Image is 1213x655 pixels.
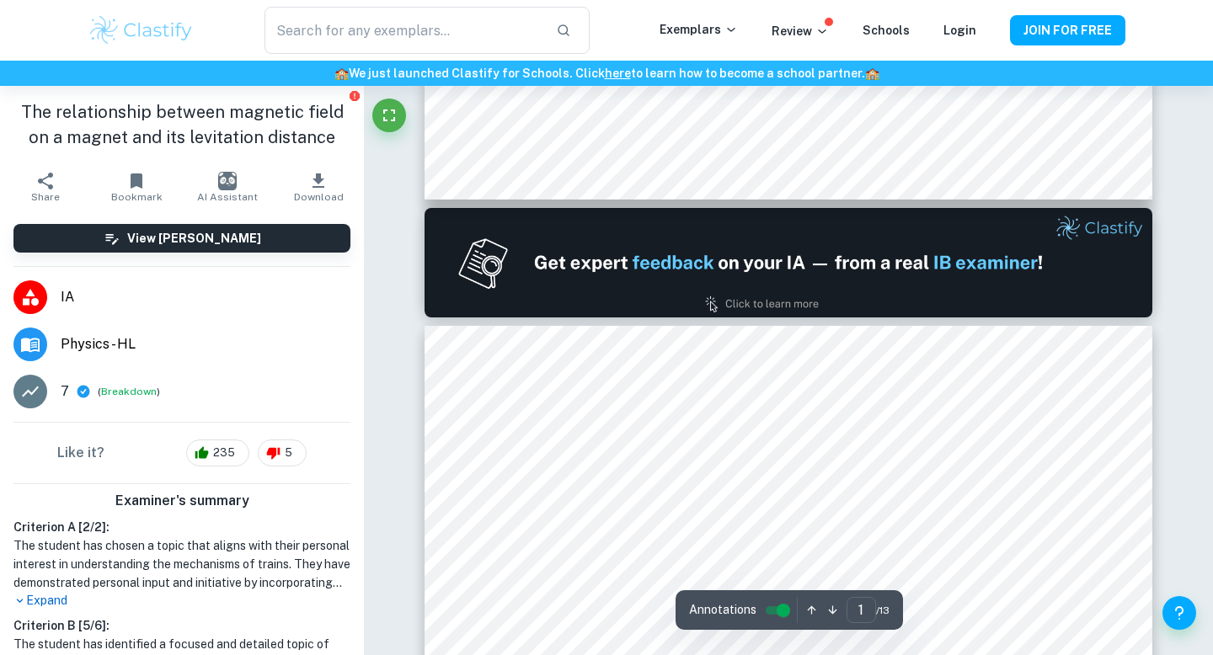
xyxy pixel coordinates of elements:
[61,381,69,402] p: 7
[204,445,244,461] span: 235
[13,518,350,536] h6: Criterion A [ 2 / 2 ]:
[1010,15,1125,45] button: JOIN FOR FREE
[943,24,976,37] a: Login
[1162,596,1196,630] button: Help and Feedback
[689,601,756,619] span: Annotations
[258,439,307,466] div: 5
[88,13,195,47] img: Clastify logo
[218,172,237,190] img: AI Assistant
[61,287,350,307] span: IA
[13,616,350,635] h6: Criterion B [ 5 / 6 ]:
[275,445,302,461] span: 5
[425,208,1152,317] img: Ad
[294,191,344,203] span: Download
[334,67,349,80] span: 🏫
[197,191,258,203] span: AI Assistant
[13,224,350,253] button: View [PERSON_NAME]
[660,20,738,39] p: Exemplars
[91,163,182,210] button: Bookmark
[876,603,890,618] span: / 13
[3,64,1210,83] h6: We just launched Clastify for Schools. Click to learn how to become a school partner.
[101,384,157,399] button: Breakdown
[273,163,364,210] button: Download
[265,7,542,54] input: Search for any exemplars...
[772,22,829,40] p: Review
[61,334,350,354] span: Physics - HL
[98,384,160,400] span: ( )
[372,99,406,132] button: Fullscreen
[7,491,357,511] h6: Examiner's summary
[13,536,350,592] h1: The student has chosen a topic that aligns with their personal interest in understanding the mech...
[13,592,350,610] p: Expand
[186,439,249,466] div: 235
[863,24,910,37] a: Schools
[31,191,60,203] span: Share
[605,67,631,80] a: here
[57,443,104,463] h6: Like it?
[182,163,273,210] button: AI Assistant
[13,99,350,150] h1: The relationship between magnetic field on a magnet and its levitation distance
[865,67,879,80] span: 🏫
[127,229,261,248] h6: View [PERSON_NAME]
[111,191,163,203] span: Bookmark
[348,89,361,102] button: Report issue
